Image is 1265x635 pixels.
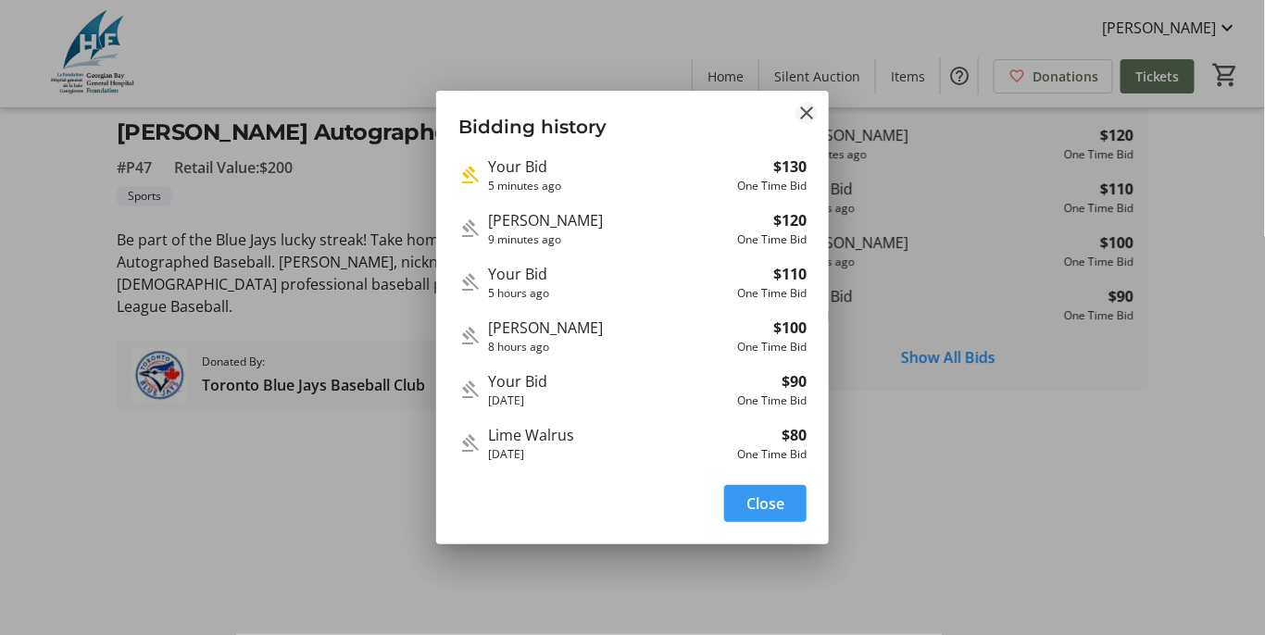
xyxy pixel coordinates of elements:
div: One Time Bid [737,392,807,409]
h3: Bidding history [436,91,829,155]
div: [PERSON_NAME] [488,209,730,231]
div: [DATE] [488,392,730,409]
mat-icon: Outbid [458,432,481,454]
div: One Time Bid [737,339,807,355]
div: 9 minutes ago [488,231,730,248]
div: One Time Bid [737,231,807,248]
strong: $110 [773,263,807,285]
strong: $130 [773,156,807,178]
strong: $100 [773,317,807,339]
strong: $80 [782,424,807,446]
div: [DATE] [488,446,730,463]
div: Your Bid [488,370,730,392]
mat-icon: Outbid [458,325,481,347]
button: Close [795,102,818,124]
strong: $90 [782,370,807,392]
div: Your Bid [488,263,730,285]
div: 5 minutes ago [488,178,730,194]
mat-icon: Highest bid [458,164,481,186]
div: Bidding history [458,156,807,463]
div: One Time Bid [737,178,807,194]
div: 5 hours ago [488,285,730,302]
div: Your Bid [488,156,730,178]
strong: $120 [773,209,807,231]
span: Close [746,492,784,515]
div: One Time Bid [737,285,807,302]
mat-icon: Outbid [458,218,481,240]
div: 8 hours ago [488,339,730,355]
mat-icon: Outbid [458,379,481,401]
button: Close [724,485,807,522]
div: Lime Walrus [488,424,730,446]
mat-icon: Outbid [458,271,481,293]
div: [PERSON_NAME] [488,317,730,339]
div: One Time Bid [737,446,807,463]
